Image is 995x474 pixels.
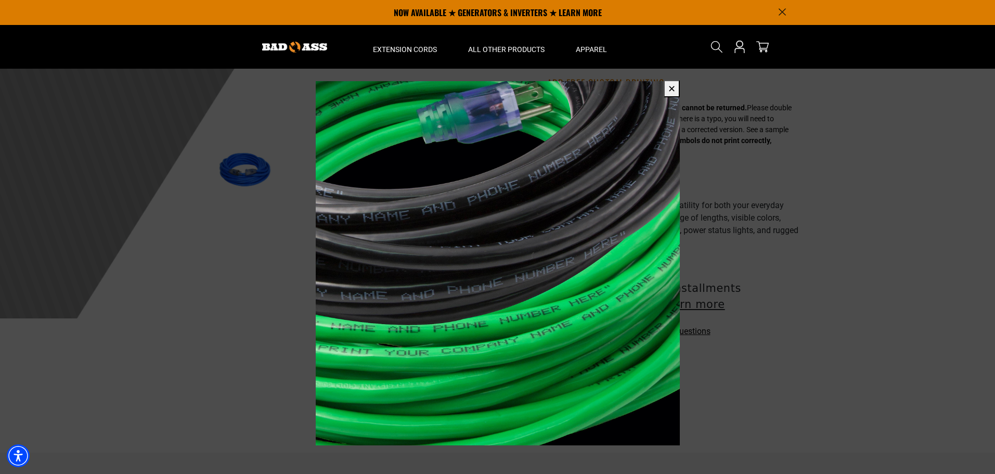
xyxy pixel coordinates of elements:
a: cart [754,41,771,53]
span: Extension Cords [373,45,437,54]
span: All Other Products [468,45,545,54]
summary: Search [708,39,725,55]
a: Open this option [731,25,748,69]
div: Accessibility Menu [7,444,30,467]
div: Please double check your custom print for accuracy. If there is a typo, you will need to delete t... [547,103,792,157]
span: Apparel [576,45,607,54]
summary: Extension Cords [357,25,453,69]
img: Bad Ass Extension Cords [262,42,327,53]
summary: Apparel [560,25,623,69]
summary: All Other Products [453,25,560,69]
button: Close dialog [664,80,680,97]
